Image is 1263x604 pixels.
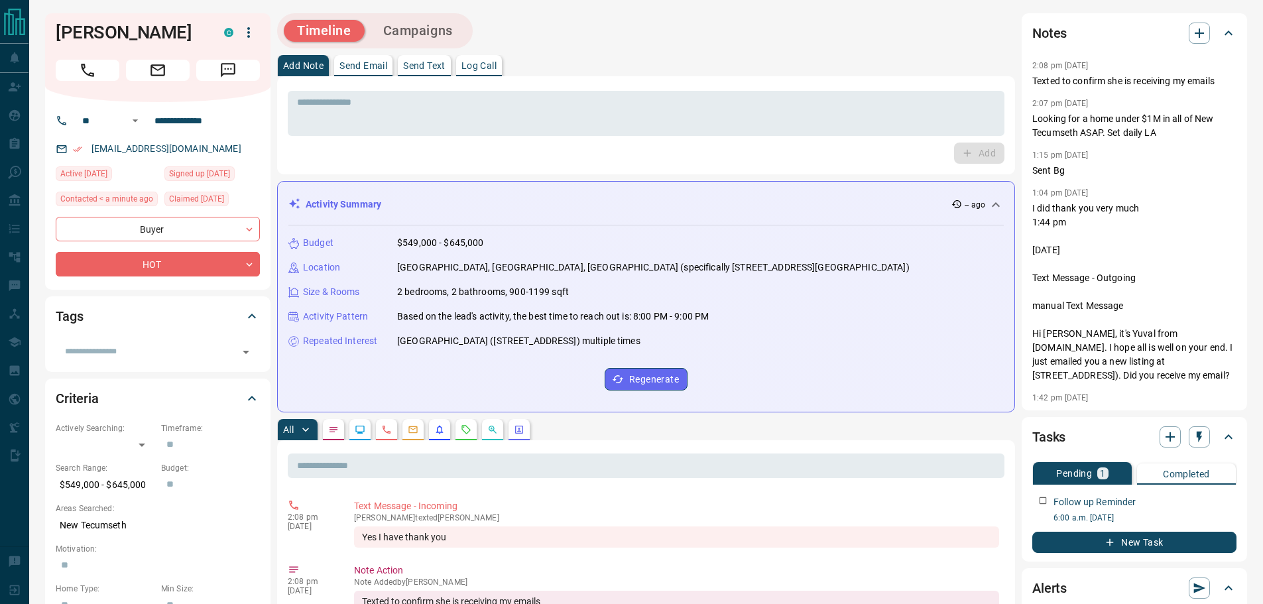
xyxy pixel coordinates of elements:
[1032,61,1089,70] p: 2:08 pm [DATE]
[91,143,241,154] a: [EMAIL_ADDRESS][DOMAIN_NAME]
[1053,512,1236,524] p: 6:00 a.m. [DATE]
[370,20,466,42] button: Campaigns
[56,60,119,81] span: Call
[461,424,471,435] svg: Requests
[397,285,569,299] p: 2 bedrooms, 2 bathrooms, 900-1199 sqft
[303,285,360,299] p: Size & Rooms
[56,462,154,474] p: Search Range:
[1100,469,1105,478] p: 1
[1032,532,1236,553] button: New Task
[73,145,82,154] svg: Email Verified
[56,474,154,496] p: $549,000 - $645,000
[1032,577,1067,599] h2: Alerts
[1032,151,1089,160] p: 1:15 pm [DATE]
[56,422,154,434] p: Actively Searching:
[403,61,446,70] p: Send Text
[56,388,99,409] h2: Criteria
[1032,17,1236,49] div: Notes
[161,583,260,595] p: Min Size:
[354,564,999,577] p: Note Action
[237,343,255,361] button: Open
[381,424,392,435] svg: Calls
[56,300,260,332] div: Tags
[56,503,260,514] p: Areas Searched:
[288,577,334,586] p: 2:08 pm
[288,522,334,531] p: [DATE]
[1032,421,1236,453] div: Tasks
[965,199,985,211] p: -- ago
[164,192,260,210] div: Thu Mar 20 2025
[397,236,484,250] p: $549,000 - $645,000
[288,586,334,595] p: [DATE]
[1032,74,1236,88] p: Texted to confirm she is receiving my emails
[161,422,260,434] p: Timeframe:
[56,306,83,327] h2: Tags
[169,167,230,180] span: Signed up [DATE]
[306,198,381,211] p: Activity Summary
[283,425,294,434] p: All
[196,60,260,81] span: Message
[1032,202,1236,383] p: I did thank you very much 1:44 pm [DATE] Text Message - Outgoing manual Text Message Hi [PERSON_N...
[1032,99,1089,108] p: 2:07 pm [DATE]
[56,217,260,241] div: Buyer
[56,514,260,536] p: New Tecumseth
[397,310,709,324] p: Based on the lead's activity, the best time to reach out is: 8:00 PM - 9:00 PM
[303,334,377,348] p: Repeated Interest
[328,424,339,435] svg: Notes
[126,60,190,81] span: Email
[605,368,688,391] button: Regenerate
[1032,112,1236,140] p: Looking for a home under $1M in all of New Tecumseth ASAP. Set daily LA
[1032,23,1067,44] h2: Notes
[1032,393,1089,402] p: 1:42 pm [DATE]
[288,513,334,522] p: 2:08 pm
[1032,164,1236,178] p: Sent Bg
[434,424,445,435] svg: Listing Alerts
[56,22,204,43] h1: [PERSON_NAME]
[397,334,640,348] p: [GEOGRAPHIC_DATA] ([STREET_ADDRESS]) multiple times
[1056,469,1092,478] p: Pending
[60,192,153,206] span: Contacted < a minute ago
[303,236,333,250] p: Budget
[56,583,154,595] p: Home Type:
[1032,188,1089,198] p: 1:04 pm [DATE]
[461,61,497,70] p: Log Call
[60,167,107,180] span: Active [DATE]
[161,462,260,474] p: Budget:
[127,113,143,129] button: Open
[408,424,418,435] svg: Emails
[303,261,340,274] p: Location
[354,513,999,522] p: [PERSON_NAME] texted [PERSON_NAME]
[224,28,233,37] div: condos.ca
[283,61,324,70] p: Add Note
[355,424,365,435] svg: Lead Browsing Activity
[354,526,999,548] div: Yes I have thank you
[354,499,999,513] p: Text Message - Incoming
[56,166,158,185] div: Sat Oct 11 2025
[397,261,910,274] p: [GEOGRAPHIC_DATA], [GEOGRAPHIC_DATA], [GEOGRAPHIC_DATA] (specifically [STREET_ADDRESS][GEOGRAPHIC...
[164,166,260,185] div: Thu Mar 20 2025
[56,383,260,414] div: Criteria
[284,20,365,42] button: Timeline
[169,192,224,206] span: Claimed [DATE]
[56,543,260,555] p: Motivation:
[339,61,387,70] p: Send Email
[288,192,1004,217] div: Activity Summary-- ago
[487,424,498,435] svg: Opportunities
[1163,469,1210,479] p: Completed
[1032,572,1236,604] div: Alerts
[1032,426,1065,448] h2: Tasks
[303,310,368,324] p: Activity Pattern
[514,424,524,435] svg: Agent Actions
[1053,495,1136,509] p: Follow up Reminder
[354,577,999,587] p: Note Added by [PERSON_NAME]
[56,192,158,210] div: Tue Oct 14 2025
[56,252,260,276] div: HOT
